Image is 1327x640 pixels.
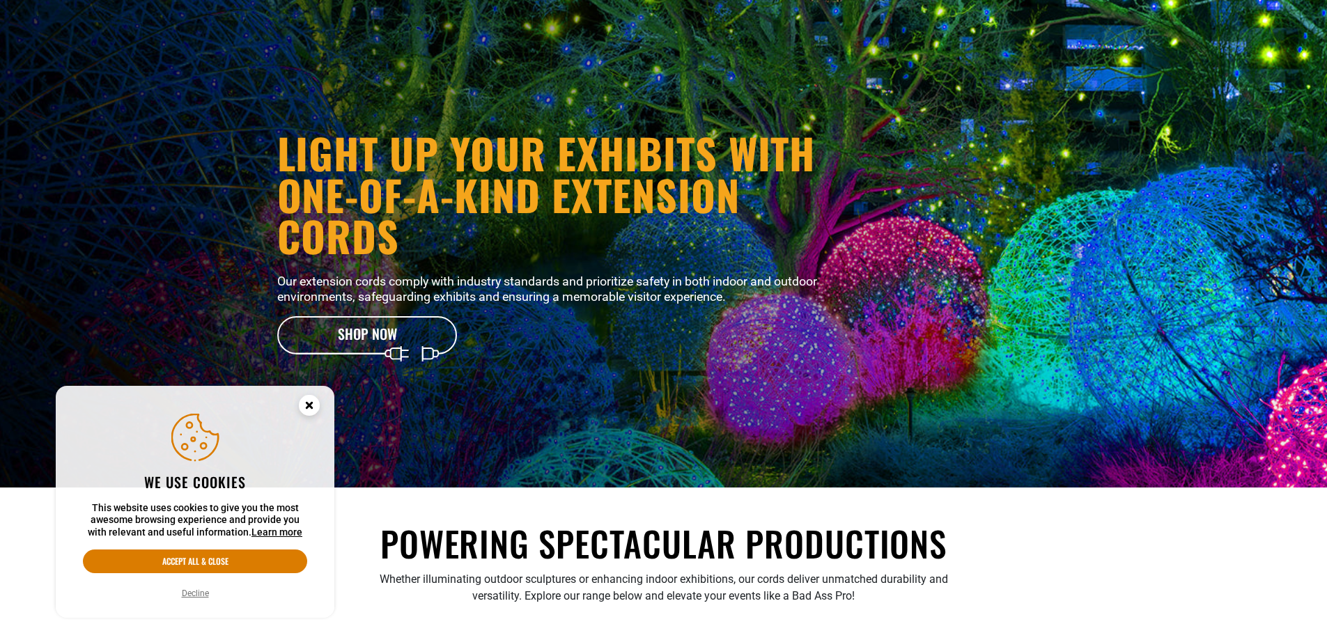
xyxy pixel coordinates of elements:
[277,274,852,305] p: Our extension cords comply with industry standards and prioritize safety in both indoor and outdo...
[83,549,307,573] button: Accept all & close
[376,571,951,604] p: Whether illuminating outdoor sculptures or enhancing indoor exhibitions, our cords deliver unmatc...
[277,132,852,257] h1: Light Up Your Exhibits with One-of-a-Kind Extension Cords
[83,473,307,491] h2: We use cookies
[83,502,307,539] p: This website uses cookies to give you the most awesome browsing experience and provide you with r...
[277,316,458,355] a: Shop Now
[178,586,213,600] button: Decline
[376,521,951,565] h2: Powering Spectacular Productions
[251,526,302,538] a: Learn more
[56,386,334,618] aside: Cookie Consent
